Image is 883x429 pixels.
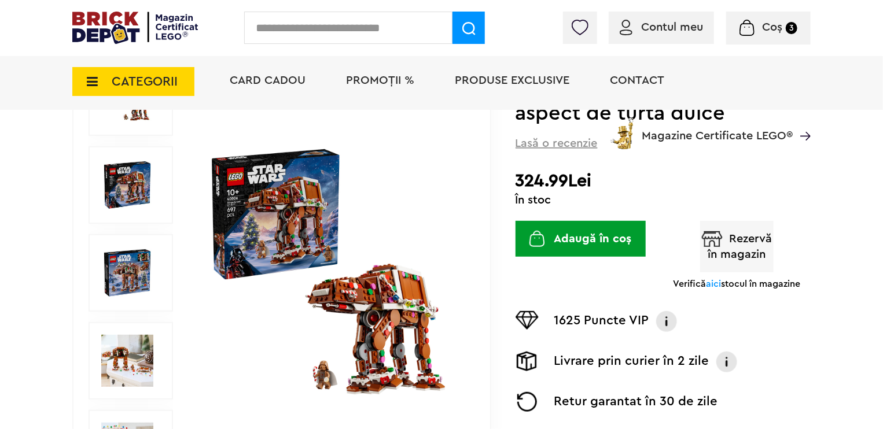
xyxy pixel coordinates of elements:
[793,115,811,127] a: Magazine Certificate LEGO®
[198,140,465,406] img: Vehicul de luptă AT-AT cu aspect de turtă dulce
[230,75,306,86] a: Card Cadou
[455,75,569,86] a: Produse exclusive
[516,171,811,191] h2: 324.99Lei
[641,21,703,33] span: Contul meu
[516,392,539,412] img: Returnare
[715,352,738,372] img: Info livrare prin curier
[516,221,646,257] button: Adaugă în coș
[620,21,703,33] a: Contul meu
[101,247,153,299] img: Vehicul de luptă AT-AT cu aspect de turtă dulce LEGO 40806
[516,352,539,371] img: Livrare
[655,311,678,332] img: Info VIP
[101,159,153,211] img: Vehicul de luptă AT-AT cu aspect de turtă dulce
[554,392,718,412] p: Retur garantat în 30 de zile
[554,352,709,372] p: Livrare prin curier în 2 zile
[610,75,664,86] a: Contact
[762,21,782,33] span: Coș
[700,221,774,272] button: Rezervă în magazin
[786,22,797,34] small: 3
[516,311,539,330] img: Puncte VIP
[346,75,414,86] a: PROMOȚII %
[112,75,178,88] span: CATEGORII
[642,115,793,142] span: Magazine Certificate LEGO®
[516,194,811,206] div: În stoc
[706,279,721,289] span: aici
[101,335,153,387] img: Seturi Lego Vehicul de luptă AT-AT cu aspect de turtă dulce
[673,278,800,290] p: Verifică stocul în magazine
[554,311,649,332] p: 1625 Puncte VIP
